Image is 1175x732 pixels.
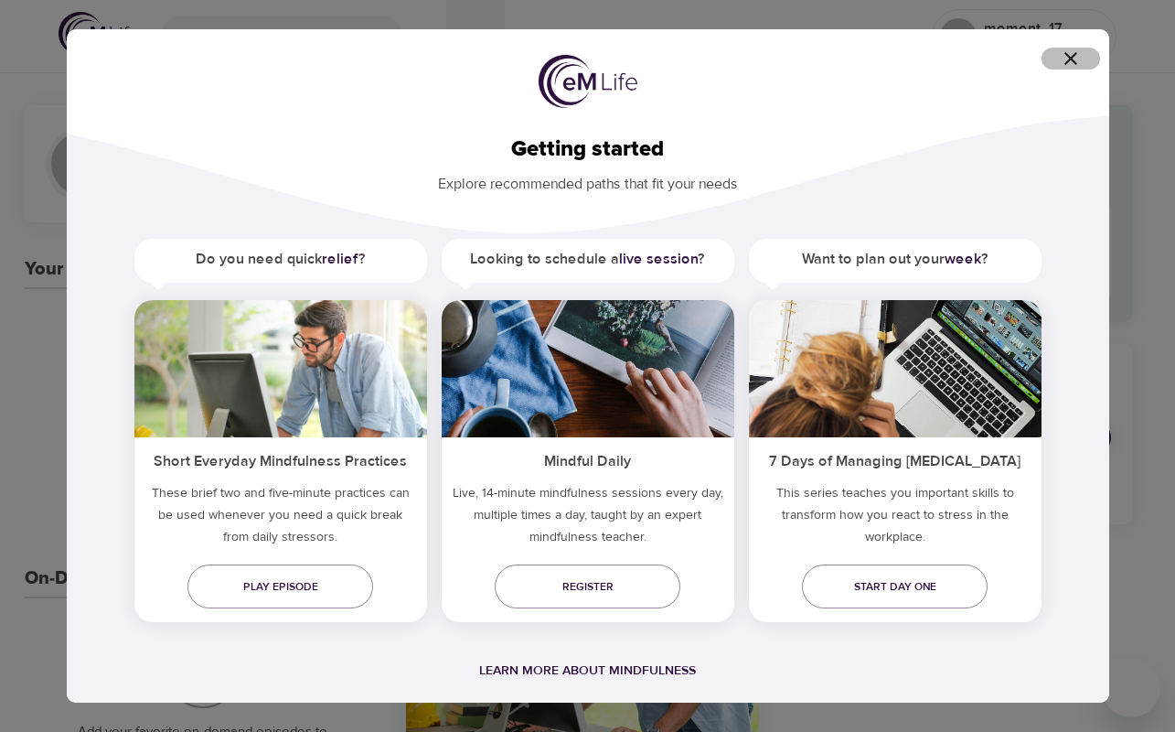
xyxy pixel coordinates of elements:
[96,163,1080,195] p: Explore recommended paths that fit your needs
[322,250,358,268] a: relief
[442,300,734,437] img: ims
[619,250,698,268] a: live session
[749,239,1041,280] h5: Want to plan out your ?
[134,300,427,437] img: ims
[134,437,427,482] h5: Short Everyday Mindfulness Practices
[509,577,666,597] span: Register
[187,565,373,608] a: Play episode
[945,250,981,268] a: week
[539,55,637,108] img: logo
[495,565,680,608] a: Register
[749,482,1041,555] p: This series teaches you important skills to transform how you react to stress in the workplace.
[442,437,734,482] h5: Mindful Daily
[202,577,358,597] span: Play episode
[749,300,1041,437] img: ims
[442,482,734,555] p: Live, 14-minute mindfulness sessions every day, multiple times a day, taught by an expert mindful...
[479,662,696,679] a: Learn more about mindfulness
[442,239,734,280] h5: Looking to schedule a ?
[817,577,973,597] span: Start day one
[134,239,427,280] h5: Do you need quick ?
[96,136,1080,163] h2: Getting started
[134,482,427,555] h5: These brief two and five-minute practices can be used whenever you need a quick break from daily ...
[802,565,988,608] a: Start day one
[749,437,1041,482] h5: 7 Days of Managing [MEDICAL_DATA]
